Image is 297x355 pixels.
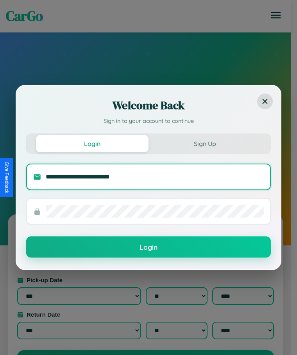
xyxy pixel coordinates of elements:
button: Login [36,135,148,152]
button: Sign Up [148,135,261,152]
div: Give Feedback [4,162,9,193]
button: Login [26,236,271,258]
h2: Welcome Back [26,97,271,113]
p: Sign in to your account to continue [26,117,271,126]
